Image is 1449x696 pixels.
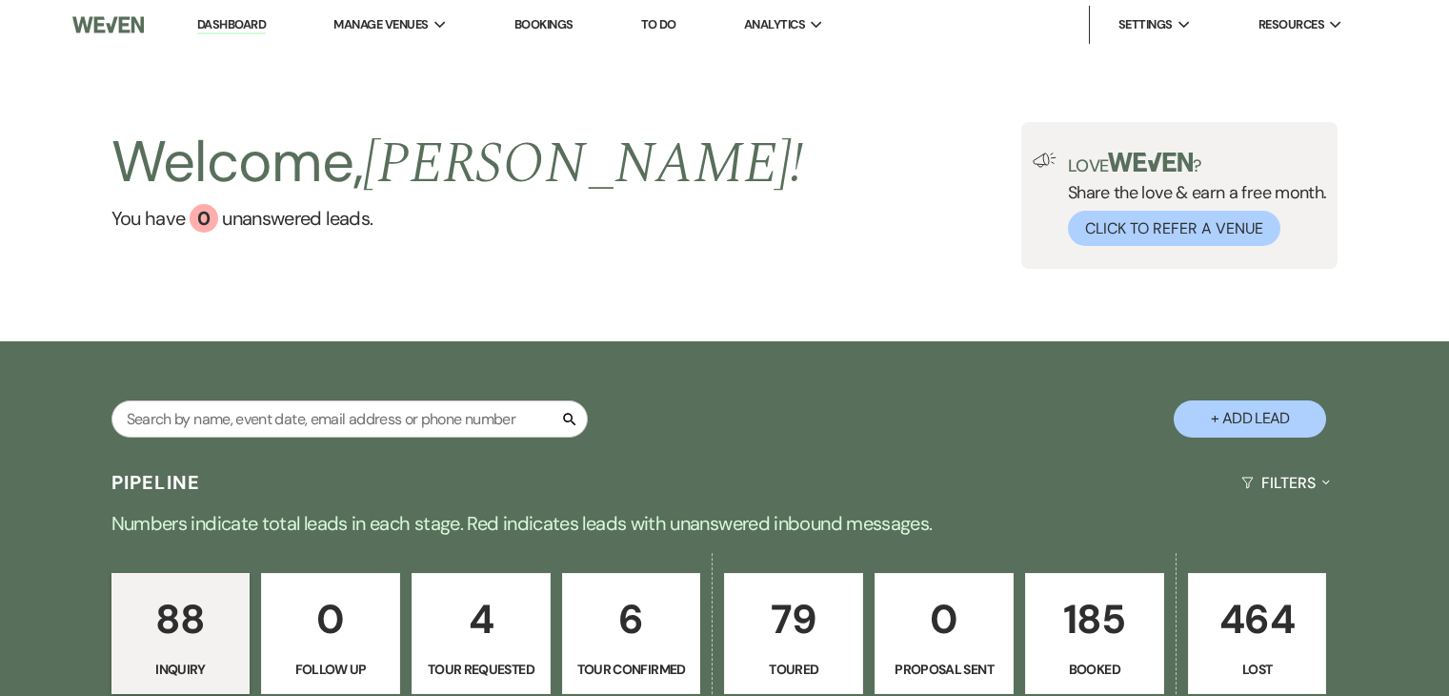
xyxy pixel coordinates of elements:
button: Click to Refer a Venue [1068,211,1280,246]
p: Follow Up [273,659,388,680]
span: Manage Venues [333,15,428,34]
p: 88 [124,587,238,651]
a: Bookings [514,16,574,32]
a: 0Proposal Sent [875,573,1014,695]
a: 185Booked [1025,573,1164,695]
p: Proposal Sent [887,659,1001,680]
p: 185 [1037,587,1152,651]
a: 4Tour Requested [412,573,551,695]
a: 88Inquiry [111,573,251,695]
a: You have 0 unanswered leads. [111,204,804,233]
img: Weven Logo [72,5,144,45]
a: 464Lost [1188,573,1327,695]
span: Resources [1258,15,1324,34]
button: Filters [1234,458,1338,508]
a: 79Toured [724,573,863,695]
a: 0Follow Up [261,573,400,695]
h2: Welcome, [111,122,804,204]
p: Tour Requested [424,659,538,680]
a: Dashboard [197,16,266,34]
img: weven-logo-green.svg [1108,153,1193,172]
span: Settings [1118,15,1173,34]
div: 0 [190,204,218,233]
input: Search by name, event date, email address or phone number [111,400,588,438]
h3: Pipeline [111,469,201,496]
p: Toured [736,659,851,680]
p: Tour Confirmed [574,659,689,680]
span: Analytics [744,15,805,34]
img: loud-speaker-illustration.svg [1033,153,1057,168]
p: 464 [1200,587,1315,651]
p: 0 [273,587,388,651]
div: Share the love & earn a free month. [1057,153,1327,246]
p: Booked [1037,659,1152,680]
p: 4 [424,587,538,651]
a: To Do [641,16,676,32]
p: Numbers indicate total leads in each stage. Red indicates leads with unanswered inbound messages. [39,508,1411,539]
span: [PERSON_NAME] ! [363,120,803,208]
p: 79 [736,587,851,651]
p: 0 [887,587,1001,651]
p: Love ? [1068,153,1327,174]
button: + Add Lead [1174,400,1326,438]
p: Lost [1200,659,1315,680]
a: 6Tour Confirmed [562,573,701,695]
p: Inquiry [124,659,238,680]
p: 6 [574,587,689,651]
